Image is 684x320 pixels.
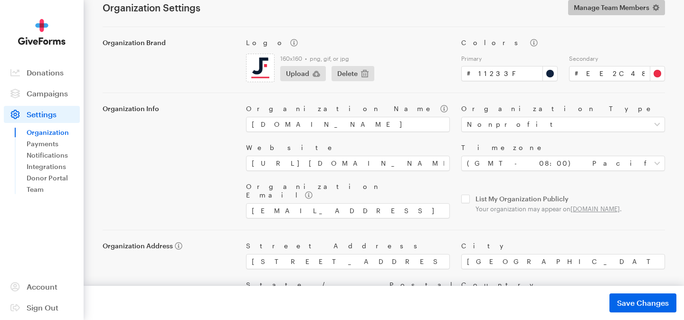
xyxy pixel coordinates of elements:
a: Payments [27,138,80,150]
label: Organization Name [246,104,450,113]
a: [DOMAIN_NAME] [570,205,620,213]
label: Organization Type [461,104,665,113]
a: Notifications [27,150,80,161]
label: Secondary [569,55,665,62]
a: Settings [4,106,80,123]
img: GiveForms [18,19,66,45]
label: Timezone [461,143,665,152]
a: Campaigns [4,85,80,102]
span: Settings [27,110,57,119]
a: Team [27,184,80,195]
button: Delete [332,66,374,81]
button: Save Changes [609,293,676,312]
span: Account [27,282,57,291]
a: Account [4,278,80,295]
label: Street Address [246,242,450,250]
a: Organization [27,127,80,138]
span: Save Changes [617,297,669,309]
span: Campaigns [27,89,68,98]
label: Organization Address [103,242,235,250]
a: Donor Portal [27,172,80,184]
label: City [461,242,665,250]
label: Country [461,281,665,289]
label: Primary [461,55,558,62]
label: Colors [461,38,665,47]
input: https://www.example.com [246,156,450,171]
span: Delete [337,68,358,79]
span: Donations [27,68,64,77]
label: Postal Code [389,281,450,298]
h1: Organization Settings [103,2,557,13]
label: Logo [246,38,450,47]
label: Website [246,143,450,152]
label: Organization Brand [103,38,235,47]
label: Organization Email [246,182,450,199]
a: Donations [4,64,80,81]
a: Sign Out [4,299,80,316]
span: Upload [286,68,309,79]
label: 160x160 • png, gif, or jpg [280,55,450,62]
label: State / Province [246,281,378,298]
button: Upload [280,66,326,81]
a: Integrations [27,161,80,172]
span: Manage Team Members [574,2,649,13]
label: Organization Info [103,104,235,113]
span: Sign Out [27,303,58,312]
